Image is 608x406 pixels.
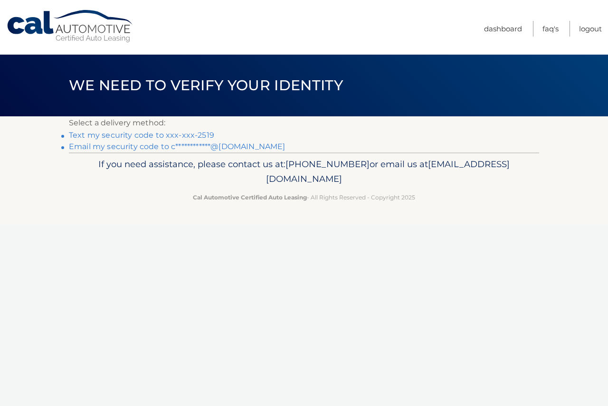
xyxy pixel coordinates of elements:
span: We need to verify your identity [69,76,343,94]
a: Logout [579,21,602,37]
strong: Cal Automotive Certified Auto Leasing [193,194,307,201]
p: - All Rights Reserved - Copyright 2025 [75,192,533,202]
p: If you need assistance, please contact us at: or email us at [75,157,533,187]
a: Text my security code to xxx-xxx-2519 [69,131,214,140]
a: FAQ's [542,21,559,37]
p: Select a delivery method: [69,116,539,130]
a: Cal Automotive [6,9,134,43]
span: [PHONE_NUMBER] [285,159,370,170]
a: Dashboard [484,21,522,37]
